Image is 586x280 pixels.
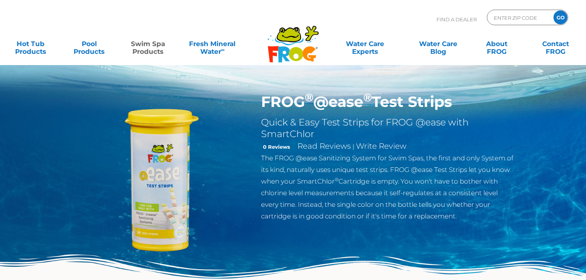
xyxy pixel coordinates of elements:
a: Swim SpaProducts [125,36,171,52]
a: Water CareExperts [328,36,402,52]
img: Frog Products Logo [263,15,323,63]
input: GO [553,10,567,24]
a: Read Reviews [297,141,351,151]
span: | [352,143,354,150]
sup: ® [363,91,372,104]
h2: Quick & Easy Test Strips for FROG @ease with SmartChlor [261,117,514,140]
p: The FROG @ease Sanitizing System for Swim Spas, the first and only System of its kind, naturally ... [261,152,514,222]
a: Hot TubProducts [8,36,53,52]
sup: ® [305,91,313,104]
a: Fresh MineralWater∞ [184,36,241,52]
h1: FROG @ease Test Strips [261,93,514,111]
a: Water CareBlog [415,36,461,52]
a: PoolProducts [67,36,112,52]
p: Find A Dealer [436,10,477,29]
a: Write Review [356,141,406,151]
strong: 0 Reviews [263,144,290,150]
a: ContactFROG [533,36,578,52]
sup: ∞ [221,47,225,53]
img: FROG-@ease-TS-Bottle.png [72,93,250,270]
a: AboutFROG [474,36,520,52]
sup: ® [335,177,339,182]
